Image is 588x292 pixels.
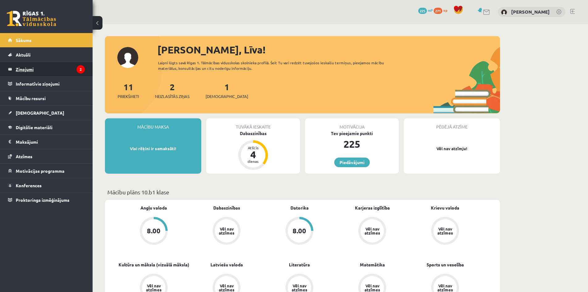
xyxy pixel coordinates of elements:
a: Mācību resursi [8,91,85,105]
div: Vēl nav atzīmes [436,227,454,235]
a: Atzīmes [8,149,85,163]
div: 8.00 [147,227,161,234]
a: Dabaszinības Atlicis 4 dienas [206,130,300,171]
div: Vēl nav atzīmes [436,284,454,292]
a: 8.00 [117,217,190,246]
span: mP [428,8,433,13]
span: Digitālie materiāli [16,125,52,130]
span: Neizlasītās ziņas [155,93,190,99]
a: Ziņojumi2 [8,62,85,76]
a: 11Priekšmeti [118,81,139,99]
p: Mācību plāns 10.b1 klase [107,188,498,196]
div: Dabaszinības [206,130,300,137]
a: Piedāvājumi [334,158,370,167]
a: [PERSON_NAME] [511,9,550,15]
a: 1[DEMOGRAPHIC_DATA] [206,81,248,99]
span: Konferences [16,183,42,188]
span: Sākums [16,37,31,43]
a: Dabaszinības [213,205,240,211]
legend: Ziņojumi [16,62,85,76]
a: Digitālie materiāli [8,120,85,134]
a: Krievu valoda [431,205,459,211]
p: Visi rēķini ir samaksāti! [108,146,198,152]
div: 8.00 [293,227,306,234]
p: Vēl nav atzīmju! [407,146,497,152]
legend: Informatīvie ziņojumi [16,77,85,91]
span: [DEMOGRAPHIC_DATA] [206,93,248,99]
span: 225 [418,8,427,14]
a: Datorika [290,205,309,211]
a: Literatūra [289,261,310,268]
div: Atlicis [244,146,262,150]
a: Karjeras izglītība [355,205,390,211]
i: 2 [77,65,85,74]
a: Motivācijas programma [8,164,85,178]
span: Aktuāli [16,52,31,57]
span: Atzīmes [16,154,32,159]
span: [DEMOGRAPHIC_DATA] [16,110,64,116]
div: Motivācija [305,118,399,130]
div: Laipni lūgts savā Rīgas 1. Tālmācības vidusskolas skolnieka profilā. Šeit Tu vari redzēt tuvojošo... [158,60,395,71]
div: Vēl nav atzīmes [364,227,381,235]
span: Proktoringa izmēģinājums [16,197,69,203]
span: Motivācijas programma [16,168,65,174]
span: xp [443,8,447,13]
a: [DEMOGRAPHIC_DATA] [8,106,85,120]
a: Konferences [8,178,85,193]
div: Mācību maksa [105,118,201,130]
a: Matemātika [360,261,385,268]
a: Latviešu valoda [211,261,243,268]
a: 225 mP [418,8,433,13]
a: Sports un veselība [427,261,464,268]
div: Tev pieejamie punkti [305,130,399,137]
a: Maksājumi [8,135,85,149]
a: 271 xp [434,8,450,13]
span: Mācību resursi [16,95,46,101]
a: Sākums [8,33,85,47]
div: dienas [244,159,262,163]
div: Pēdējā atzīme [404,118,500,130]
a: 8.00 [263,217,336,246]
div: Vēl nav atzīmes [218,284,235,292]
legend: Maksājumi [16,135,85,149]
img: Līva Krauze [501,9,507,15]
a: Kultūra un māksla (vizuālā māksla) [119,261,189,268]
div: Tuvākā ieskaite [206,118,300,130]
a: Informatīvie ziņojumi [8,77,85,91]
a: Vēl nav atzīmes [336,217,409,246]
span: 271 [434,8,442,14]
div: Vēl nav atzīmes [291,284,308,292]
a: Angļu valoda [140,205,167,211]
div: [PERSON_NAME], Līva! [157,42,500,57]
a: 2Neizlasītās ziņas [155,81,190,99]
a: Proktoringa izmēģinājums [8,193,85,207]
span: Priekšmeti [118,93,139,99]
div: Vēl nav atzīmes [364,284,381,292]
a: Vēl nav atzīmes [409,217,482,246]
a: Vēl nav atzīmes [190,217,263,246]
div: 225 [305,137,399,151]
div: 4 [244,150,262,159]
a: Aktuāli [8,48,85,62]
div: Vēl nav atzīmes [145,284,162,292]
div: Vēl nav atzīmes [218,227,235,235]
a: Rīgas 1. Tālmācības vidusskola [7,11,56,26]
